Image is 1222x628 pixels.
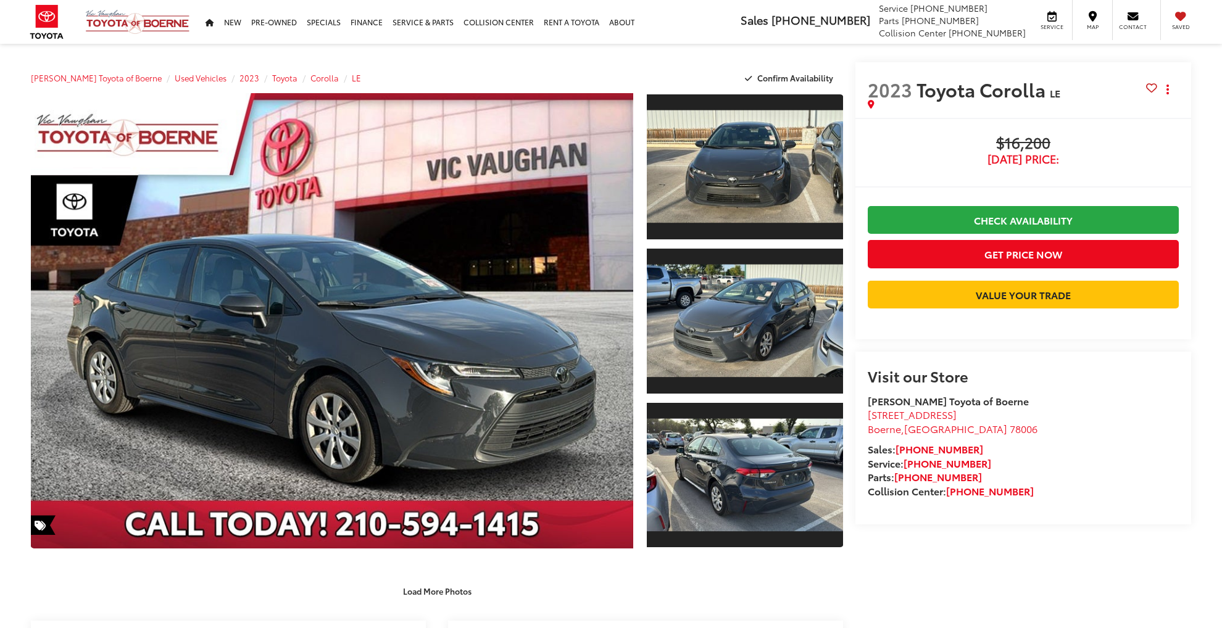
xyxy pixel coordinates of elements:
button: Load More Photos [394,580,480,601]
a: [STREET_ADDRESS] Boerne,[GEOGRAPHIC_DATA] 78006 [868,407,1037,436]
button: Get Price Now [868,240,1179,268]
span: [DATE] Price: [868,153,1179,165]
span: 2023 [868,76,912,102]
img: 2023 Toyota Corolla LE [644,110,845,223]
h2: Visit our Store [868,368,1179,384]
a: [PHONE_NUMBER] [896,442,983,456]
span: Map [1079,23,1106,31]
a: 2023 [239,72,259,83]
strong: [PERSON_NAME] Toyota of Boerne [868,394,1029,408]
span: Parts [879,14,899,27]
a: LE [352,72,361,83]
span: Boerne [868,421,901,436]
img: 2023 Toyota Corolla LE [644,265,845,378]
span: 78006 [1010,421,1037,436]
span: $16,200 [868,134,1179,153]
span: Toyota Corolla [916,76,1050,102]
a: Used Vehicles [175,72,227,83]
button: Actions [1157,78,1179,100]
a: [PERSON_NAME] Toyota of Boerne [31,72,162,83]
img: Vic Vaughan Toyota of Boerne [85,9,190,35]
span: [PHONE_NUMBER] [949,27,1026,39]
span: , [868,421,1037,436]
a: Expand Photo 0 [31,93,633,548]
span: [PHONE_NUMBER] [771,12,870,28]
span: [STREET_ADDRESS] [868,407,957,421]
span: Special [31,515,56,535]
a: Check Availability [868,206,1179,234]
a: Expand Photo 1 [647,93,843,241]
span: [GEOGRAPHIC_DATA] [904,421,1007,436]
button: Confirm Availability [738,67,844,89]
a: Value Your Trade [868,281,1179,308]
strong: Service: [868,456,991,470]
a: Toyota [272,72,297,83]
span: Contact [1119,23,1147,31]
span: Collision Center [879,27,946,39]
a: [PHONE_NUMBER] [894,469,982,484]
strong: Collision Center: [868,484,1034,498]
img: 2023 Toyota Corolla LE [644,419,845,532]
span: LE [1050,86,1060,100]
span: Sales [741,12,768,28]
strong: Parts: [868,469,982,484]
span: [PHONE_NUMBER] [902,14,979,27]
strong: Sales: [868,442,983,456]
a: Expand Photo 2 [647,247,843,395]
img: 2023 Toyota Corolla LE [25,91,639,551]
span: Service [879,2,908,14]
a: Corolla [310,72,339,83]
a: [PHONE_NUMBER] [946,484,1034,498]
a: Expand Photo 3 [647,402,843,549]
span: [PHONE_NUMBER] [910,2,987,14]
span: Saved [1167,23,1194,31]
span: Service [1038,23,1066,31]
span: dropdown dots [1166,85,1169,94]
span: Confirm Availability [757,72,833,83]
a: [PHONE_NUMBER] [904,456,991,470]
